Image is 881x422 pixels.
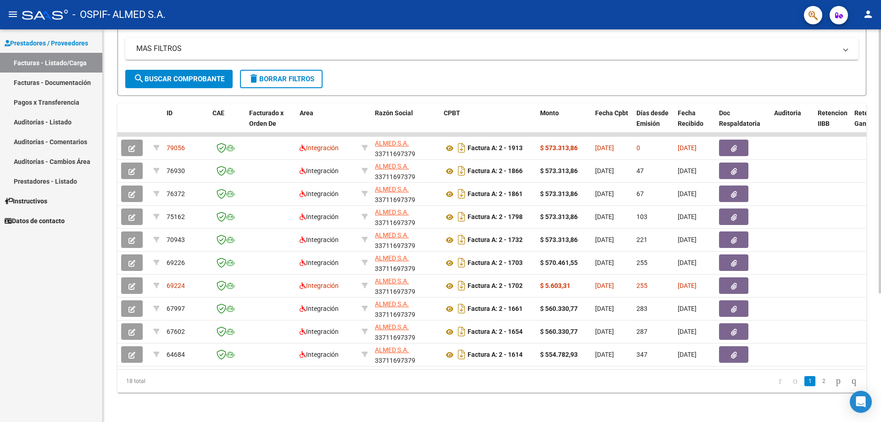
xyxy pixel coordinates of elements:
strong: $ 573.313,86 [540,213,578,220]
span: Fecha Cpbt [595,109,628,117]
datatable-header-cell: Fecha Cpbt [591,103,633,144]
mat-icon: person [863,9,874,20]
strong: Factura A: 2 - 1661 [468,305,523,313]
span: 0 [636,144,640,152]
span: Días desde Emisión [636,109,669,127]
span: Razón Social [375,109,413,117]
div: 33711697379 [375,184,436,203]
span: [DATE] [678,144,697,152]
i: Descargar documento [456,324,468,339]
span: Integración [300,236,339,243]
strong: $ 573.313,86 [540,167,578,174]
span: Integración [300,351,339,358]
i: Descargar documento [456,301,468,316]
span: 47 [636,167,644,174]
span: CPBT [444,109,460,117]
span: Integración [300,213,339,220]
span: 64684 [167,351,185,358]
mat-icon: delete [248,73,259,84]
span: Datos de contacto [5,216,65,226]
div: 33711697379 [375,138,436,158]
i: Descargar documento [456,232,468,247]
span: Doc Respaldatoria [719,109,760,127]
span: 255 [636,282,647,289]
button: Borrar Filtros [240,70,323,88]
span: [DATE] [678,305,697,312]
span: [DATE] [595,190,614,197]
div: 33711697379 [375,276,436,295]
strong: Factura A: 2 - 1798 [468,214,523,221]
div: 33711697379 [375,322,436,341]
mat-panel-title: MAS FILTROS [136,44,836,54]
span: Facturado x Orden De [249,109,284,127]
span: ALMED S.A. [375,163,409,170]
span: 75162 [167,213,185,220]
span: [DATE] [595,328,614,335]
span: ID [167,109,173,117]
strong: Factura A: 2 - 1614 [468,351,523,359]
span: Integración [300,305,339,312]
span: Borrar Filtros [248,75,314,83]
span: [DATE] [595,282,614,289]
mat-expansion-panel-header: MAS FILTROS [125,38,859,60]
span: 67997 [167,305,185,312]
strong: Factura A: 2 - 1654 [468,328,523,336]
span: [DATE] [678,236,697,243]
span: 287 [636,328,647,335]
datatable-header-cell: Facturado x Orden De [245,103,296,144]
span: ALMED S.A. [375,300,409,308]
i: Descargar documento [456,347,468,362]
a: go to previous page [789,376,802,386]
span: [DATE] [678,328,697,335]
span: 69226 [167,259,185,266]
div: 33711697379 [375,207,436,226]
span: Integración [300,167,339,174]
span: CAE [212,109,224,117]
span: Fecha Recibido [678,109,703,127]
span: ALMED S.A. [375,254,409,262]
strong: Factura A: 2 - 1913 [468,145,523,152]
a: go to first page [775,376,786,386]
span: Monto [540,109,559,117]
mat-icon: search [134,73,145,84]
span: [DATE] [678,259,697,266]
span: [DATE] [678,351,697,358]
div: 33711697379 [375,230,436,249]
span: Integración [300,259,339,266]
div: 33711697379 [375,345,436,364]
span: ALMED S.A. [375,323,409,331]
span: ALMED S.A. [375,346,409,354]
span: [DATE] [678,167,697,174]
span: - OSPIF [72,5,107,25]
span: ALMED S.A. [375,140,409,147]
span: 221 [636,236,647,243]
span: 67602 [167,328,185,335]
button: Buscar Comprobante [125,70,233,88]
span: Retencion IIBB [818,109,848,127]
strong: $ 573.313,86 [540,190,578,197]
div: 33711697379 [375,299,436,318]
mat-icon: menu [7,9,18,20]
datatable-header-cell: Doc Respaldatoria [715,103,770,144]
span: 103 [636,213,647,220]
span: 76930 [167,167,185,174]
span: Integración [300,282,339,289]
datatable-header-cell: Razón Social [371,103,440,144]
a: 1 [804,376,815,386]
span: 67 [636,190,644,197]
span: [DATE] [678,190,697,197]
span: [DATE] [595,213,614,220]
strong: Factura A: 2 - 1703 [468,259,523,267]
span: [DATE] [595,305,614,312]
span: [DATE] [595,259,614,266]
i: Descargar documento [456,141,468,155]
strong: Factura A: 2 - 1866 [468,168,523,175]
datatable-header-cell: Días desde Emisión [633,103,674,144]
datatable-header-cell: Fecha Recibido [674,103,715,144]
datatable-header-cell: CPBT [440,103,536,144]
i: Descargar documento [456,278,468,293]
datatable-header-cell: CAE [209,103,245,144]
span: [DATE] [678,213,697,220]
span: Integración [300,328,339,335]
i: Descargar documento [456,255,468,270]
